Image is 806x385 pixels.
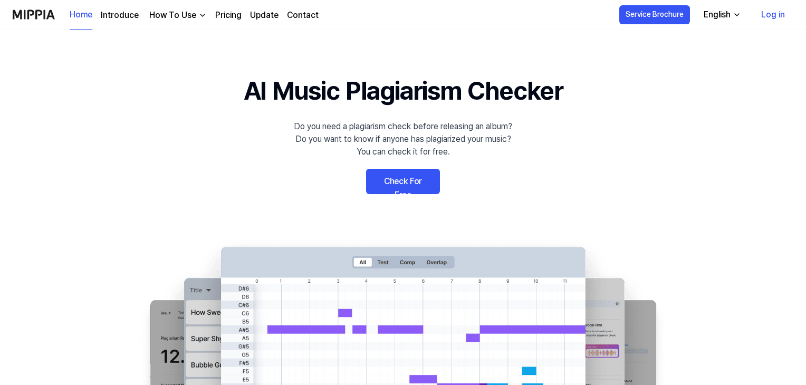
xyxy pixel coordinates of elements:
a: Update [250,9,279,22]
h1: AI Music Plagiarism Checker [244,72,563,110]
a: Check For Free [366,169,440,194]
a: Pricing [215,9,242,22]
button: How To Use [147,9,207,22]
button: English [695,4,747,25]
div: English [702,8,733,21]
a: Home [70,1,92,30]
div: How To Use [147,9,198,22]
a: Contact [287,9,319,22]
img: down [198,11,207,20]
div: Do you need a plagiarism check before releasing an album? Do you want to know if anyone has plagi... [294,120,512,158]
a: Introduce [101,9,139,22]
button: Service Brochure [619,5,690,24]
